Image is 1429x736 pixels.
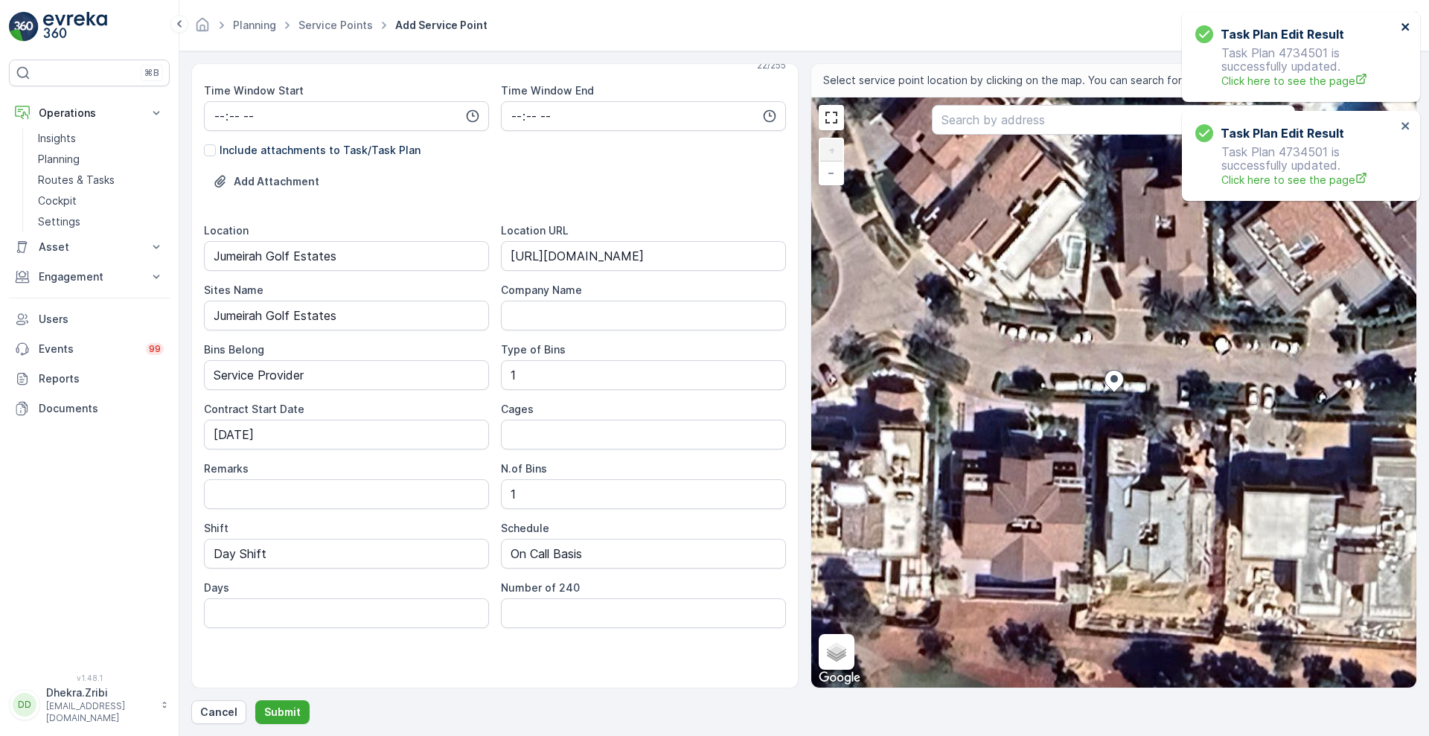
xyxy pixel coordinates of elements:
p: Insights [38,131,76,146]
span: + [828,144,835,156]
p: Documents [39,401,164,416]
button: Upload File [204,170,328,193]
h3: Task Plan Edit Result [1221,124,1344,142]
a: Events99 [9,334,170,364]
button: Engagement [9,262,170,292]
p: [EMAIL_ADDRESS][DOMAIN_NAME] [46,700,153,724]
button: Operations [9,98,170,128]
p: Routes & Tasks [38,173,115,188]
p: 99 [149,343,161,355]
a: View Fullscreen [820,106,843,129]
label: Sites Name [204,284,263,296]
button: close [1401,21,1411,35]
a: Insights [32,128,170,149]
span: Select service point location by clicking on the map. You can search for an adresss to zoom. [823,73,1286,88]
button: close [1401,120,1411,134]
button: Cancel [191,700,246,724]
a: Click here to see the page [1221,73,1396,89]
img: logo_light-DOdMpM7g.png [43,12,107,42]
label: Time Window Start [204,84,304,97]
label: Shift [204,522,228,534]
a: Documents [9,394,170,423]
p: Task Plan 4734501 is successfully updated. [1195,145,1396,188]
p: Users [39,312,164,327]
p: Planning [38,152,80,167]
label: Location [204,224,249,237]
p: Submit [264,705,301,720]
a: Users [9,304,170,334]
div: DD [13,693,36,717]
p: Events [39,342,137,356]
a: Click here to see the page [1221,172,1396,188]
a: Reports [9,364,170,394]
p: 22 / 255 [757,60,786,71]
img: logo [9,12,39,42]
a: Service Points [298,19,373,31]
p: Operations [39,106,140,121]
label: Number of 240 [501,581,580,594]
h3: Task Plan Edit Result [1221,25,1344,43]
button: Submit [255,700,310,724]
a: Zoom Out [820,161,843,184]
a: Settings [32,211,170,232]
label: N.of Bins [501,462,547,475]
button: Asset [9,232,170,262]
button: DDDhekra.Zribi[EMAIL_ADDRESS][DOMAIN_NAME] [9,685,170,724]
label: Time Window End [501,84,594,97]
label: Contract Start Date [204,403,304,415]
p: Dhekra.Zribi [46,685,153,700]
img: Google [815,668,864,688]
p: Asset [39,240,140,255]
span: Add Service Point [392,18,490,33]
span: − [828,166,835,179]
p: Cockpit [38,193,77,208]
label: Cages [501,403,534,415]
a: Layers [820,636,853,668]
label: Bins Belong [204,343,264,356]
a: Zoom In [820,139,843,161]
p: Cancel [200,705,237,720]
label: Location URL [501,224,569,237]
p: ⌘B [144,67,159,79]
p: Add Attachment [234,174,319,189]
label: Schedule [501,522,549,534]
label: Company Name [501,284,582,296]
a: Open this area in Google Maps (opens a new window) [815,668,864,688]
p: Reports [39,371,164,386]
p: Engagement [39,269,140,284]
a: Routes & Tasks [32,170,170,191]
p: Settings [38,214,80,229]
label: Type of Bins [501,343,566,356]
input: Search by address [932,105,1295,135]
a: Cockpit [32,191,170,211]
label: Remarks [204,462,249,475]
a: Planning [32,149,170,170]
a: Planning [233,19,276,31]
p: Task Plan 4734501 is successfully updated. [1195,46,1396,89]
span: v 1.48.1 [9,673,170,682]
a: Homepage [194,22,211,35]
p: Include attachments to Task/Task Plan [220,143,421,158]
label: Days [204,581,229,594]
